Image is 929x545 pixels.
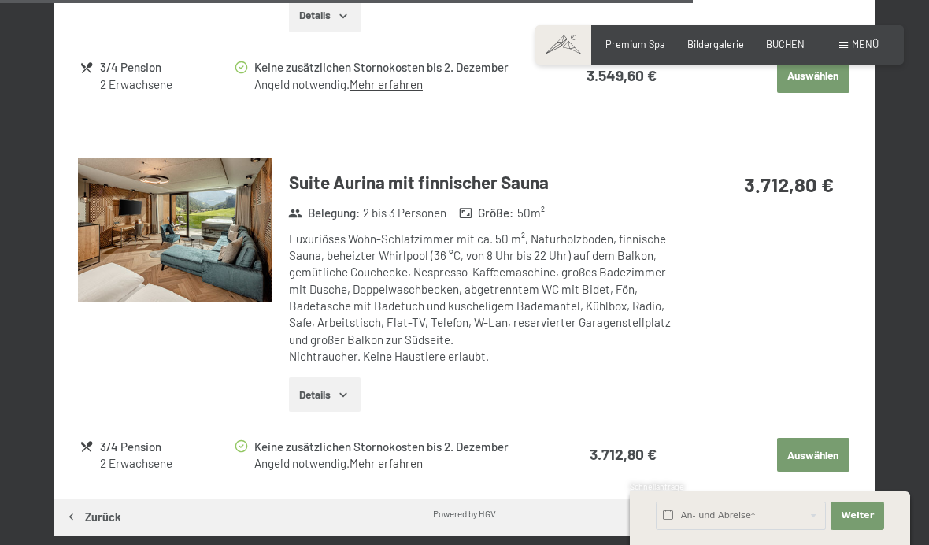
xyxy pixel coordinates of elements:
a: Mehr erfahren [350,77,423,91]
div: Keine zusätzlichen Stornokosten bis 2. Dezember [254,438,540,456]
div: Angeld notwendig. [254,76,540,93]
button: Auswählen [777,59,849,94]
h3: Suite Aurina mit finnischer Sauna [289,170,677,195]
button: Auswählen [777,438,849,473]
div: 3/4 Pension [100,58,233,76]
button: Weiter [831,502,884,530]
div: Angeld notwendig. [254,455,540,472]
strong: 3.712,80 € [744,172,834,196]
button: Zurück [54,499,132,536]
span: 2 bis 3 Personen [363,205,446,221]
div: Luxuriöses Wohn-Schlafzimmer mit ca. 50 m², Naturholzboden, finnische Sauna, beheizter Whirlpool ... [289,231,677,365]
div: 2 Erwachsene [100,76,233,93]
strong: Belegung : [288,205,360,221]
a: Premium Spa [605,38,665,50]
img: mss_renderimg.php [78,158,271,302]
span: Schnellanfrage [630,482,684,491]
a: BUCHEN [766,38,805,50]
div: 3/4 Pension [100,438,233,456]
div: 2 Erwachsene [100,455,233,472]
span: Weiter [841,510,874,522]
strong: 3.712,80 € [590,445,657,463]
strong: Größe : [459,205,514,221]
button: Details [289,377,361,412]
a: Bildergalerie [687,38,744,50]
a: Mehr erfahren [350,456,423,470]
span: 50 m² [517,205,545,221]
span: Menü [852,38,879,50]
div: Keine zusätzlichen Stornokosten bis 2. Dezember [254,58,540,76]
strong: 3.549,60 € [587,66,657,84]
div: Powered by HGV [433,507,496,520]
